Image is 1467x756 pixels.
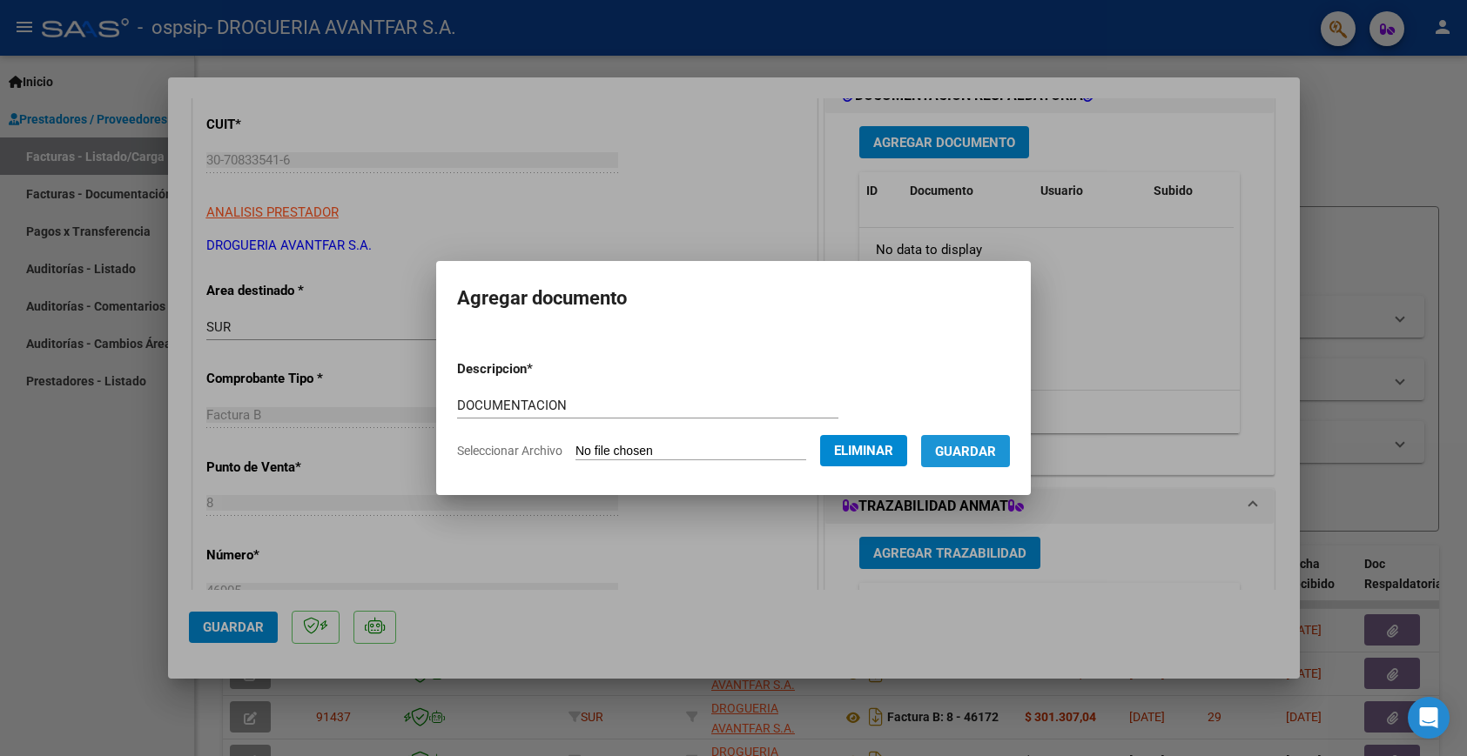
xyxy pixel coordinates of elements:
span: Eliminar [834,443,893,458]
div: Open Intercom Messenger [1408,697,1450,739]
span: Guardar [935,444,996,459]
p: Descripcion [457,359,623,379]
h2: Agregar documento [457,282,1010,315]
button: Guardar [921,435,1010,467]
button: Eliminar [820,435,907,466]
span: Seleccionar Archivo [457,444,562,458]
